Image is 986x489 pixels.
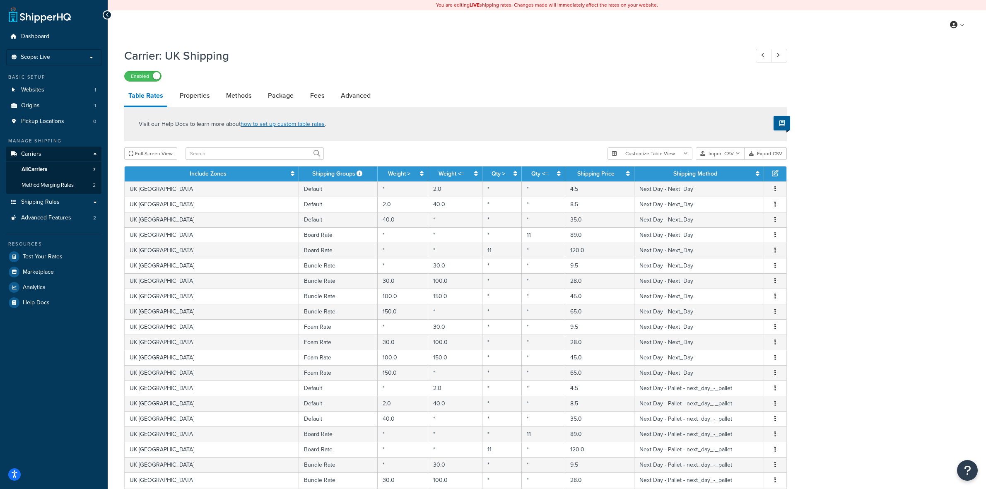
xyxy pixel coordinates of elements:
[565,350,634,365] td: 45.0
[22,182,74,189] span: Method Merging Rules
[93,214,96,222] span: 2
[6,74,101,81] div: Basic Setup
[634,258,764,273] td: Next Day - Next_Day
[565,472,634,488] td: 28.0
[608,147,692,160] button: Customize Table View
[378,396,428,411] td: 2.0
[634,335,764,350] td: Next Day - Next_Day
[124,48,740,64] h1: Carrier: UK Shipping
[299,381,378,396] td: Default
[565,258,634,273] td: 9.5
[565,335,634,350] td: 28.0
[241,120,325,128] a: how to set up custom table rates
[125,71,161,81] label: Enabled
[22,166,47,173] span: All Carriers
[428,472,482,488] td: 100.0
[94,87,96,94] span: 1
[378,472,428,488] td: 30.0
[6,280,101,295] li: Analytics
[565,181,634,197] td: 4.5
[6,295,101,310] li: Help Docs
[125,335,299,350] td: UK [GEOGRAPHIC_DATA]
[492,169,505,178] a: Qty >
[299,335,378,350] td: Foam Rate
[6,82,101,98] a: Websites1
[565,197,634,212] td: 8.5
[139,120,326,129] p: Visit our Help Docs to learn more about .
[6,114,101,129] li: Pickup Locations
[6,265,101,279] a: Marketplace
[565,319,634,335] td: 9.5
[634,396,764,411] td: Next Day - Pallet - next_day_-_pallet
[428,396,482,411] td: 40.0
[125,381,299,396] td: UK [GEOGRAPHIC_DATA]
[125,181,299,197] td: UK [GEOGRAPHIC_DATA]
[565,411,634,426] td: 35.0
[23,253,63,260] span: Test Your Rates
[176,86,214,106] a: Properties
[6,29,101,44] li: Dashboard
[21,214,71,222] span: Advanced Features
[299,426,378,442] td: Board Rate
[428,197,482,212] td: 40.0
[94,102,96,109] span: 1
[565,442,634,457] td: 120.0
[565,396,634,411] td: 8.5
[125,212,299,227] td: UK [GEOGRAPHIC_DATA]
[378,197,428,212] td: 2.0
[125,304,299,319] td: UK [GEOGRAPHIC_DATA]
[6,147,101,194] li: Carriers
[577,169,615,178] a: Shipping Price
[125,457,299,472] td: UK [GEOGRAPHIC_DATA]
[299,472,378,488] td: Bundle Rate
[428,319,482,335] td: 30.0
[428,457,482,472] td: 30.0
[565,381,634,396] td: 4.5
[299,304,378,319] td: Bundle Rate
[634,289,764,304] td: Next Day - Next_Day
[565,365,634,381] td: 65.0
[264,86,298,106] a: Package
[125,319,299,335] td: UK [GEOGRAPHIC_DATA]
[482,442,522,457] td: 11
[299,442,378,457] td: Board Rate
[21,118,64,125] span: Pickup Locations
[6,210,101,226] li: Advanced Features
[771,49,787,63] a: Next Record
[6,241,101,248] div: Resources
[125,227,299,243] td: UK [GEOGRAPHIC_DATA]
[299,212,378,227] td: Default
[756,49,772,63] a: Previous Record
[125,243,299,258] td: UK [GEOGRAPHIC_DATA]
[6,195,101,210] li: Shipping Rules
[21,54,50,61] span: Scope: Live
[428,381,482,396] td: 2.0
[428,273,482,289] td: 100.0
[23,269,54,276] span: Marketplace
[124,86,167,107] a: Table Rates
[299,166,378,181] th: Shipping Groups
[6,249,101,264] a: Test Your Rates
[186,147,324,160] input: Search
[125,426,299,442] td: UK [GEOGRAPHIC_DATA]
[125,396,299,411] td: UK [GEOGRAPHIC_DATA]
[565,243,634,258] td: 120.0
[125,411,299,426] td: UK [GEOGRAPHIC_DATA]
[337,86,375,106] a: Advanced
[6,82,101,98] li: Websites
[378,365,428,381] td: 150.0
[23,299,50,306] span: Help Docs
[21,33,49,40] span: Dashboard
[299,350,378,365] td: Foam Rate
[6,114,101,129] a: Pickup Locations0
[6,210,101,226] a: Advanced Features2
[634,212,764,227] td: Next Day - Next_Day
[93,118,96,125] span: 0
[299,396,378,411] td: Default
[634,442,764,457] td: Next Day - Pallet - next_day_-_pallet
[378,212,428,227] td: 40.0
[565,227,634,243] td: 89.0
[565,457,634,472] td: 9.5
[306,86,328,106] a: Fees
